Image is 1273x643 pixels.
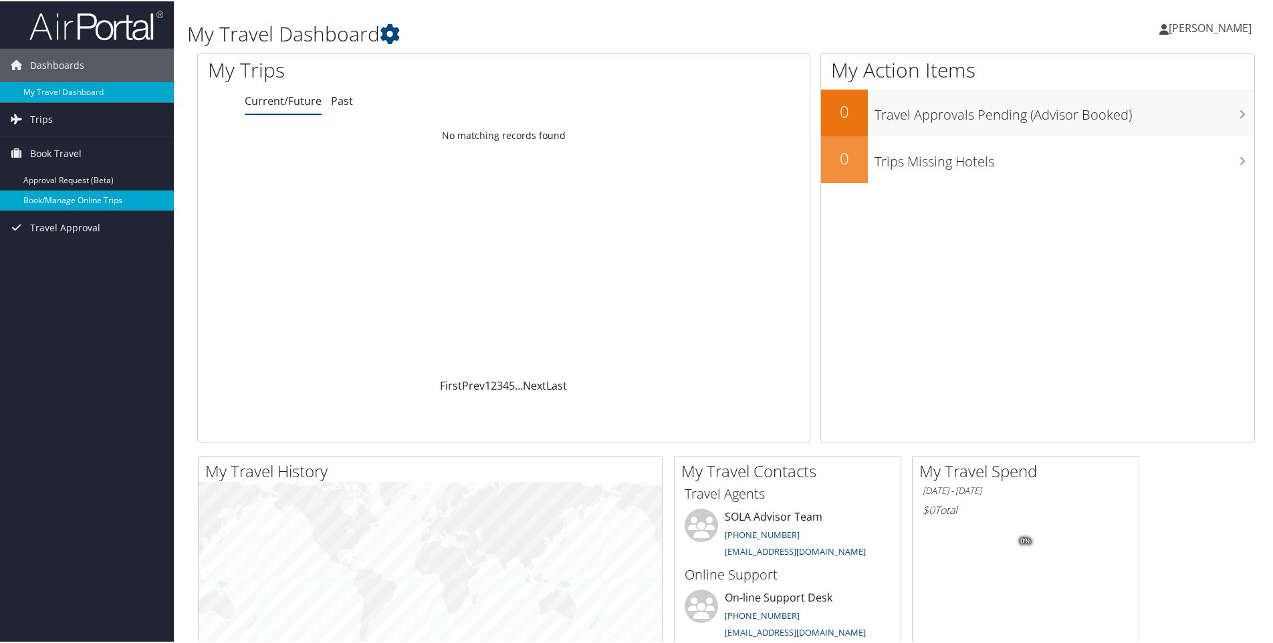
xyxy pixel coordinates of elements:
tspan: 0% [1020,536,1031,544]
h2: 0 [821,146,868,168]
a: 2 [491,377,497,392]
li: On-line Support Desk [678,588,897,643]
h3: Travel Approvals Pending (Advisor Booked) [875,98,1254,123]
a: Prev [462,377,485,392]
a: Past [331,92,353,107]
a: Next [523,377,546,392]
a: [PHONE_NUMBER] [725,608,800,620]
a: 1 [485,377,491,392]
span: Dashboards [30,47,84,81]
a: 3 [497,377,503,392]
a: [EMAIL_ADDRESS][DOMAIN_NAME] [725,544,866,556]
span: Trips [30,102,53,135]
a: First [440,377,462,392]
h1: My Travel Dashboard [187,19,906,47]
span: Travel Approval [30,210,100,243]
h2: My Travel History [205,459,662,481]
span: $0 [923,501,935,516]
h1: My Trips [208,55,545,83]
a: [PHONE_NUMBER] [725,527,800,539]
a: Last [546,377,567,392]
h3: Travel Agents [685,483,891,502]
img: airportal-logo.png [29,9,163,40]
h2: 0 [821,99,868,122]
li: SOLA Advisor Team [678,507,897,562]
a: [EMAIL_ADDRESS][DOMAIN_NAME] [725,625,866,637]
td: No matching records found [198,122,810,146]
h1: My Action Items [821,55,1254,83]
h2: My Travel Spend [919,459,1139,481]
a: [PERSON_NAME] [1159,7,1265,47]
a: 4 [503,377,509,392]
h2: My Travel Contacts [681,459,901,481]
h3: Online Support [685,564,891,583]
h6: Total [923,501,1129,516]
h3: Trips Missing Hotels [875,144,1254,170]
span: Book Travel [30,136,82,169]
a: Current/Future [245,92,322,107]
a: 0Travel Approvals Pending (Advisor Booked) [821,88,1254,135]
span: … [515,377,523,392]
a: 5 [509,377,515,392]
span: [PERSON_NAME] [1169,19,1252,34]
h6: [DATE] - [DATE] [923,483,1129,496]
a: 0Trips Missing Hotels [821,135,1254,182]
